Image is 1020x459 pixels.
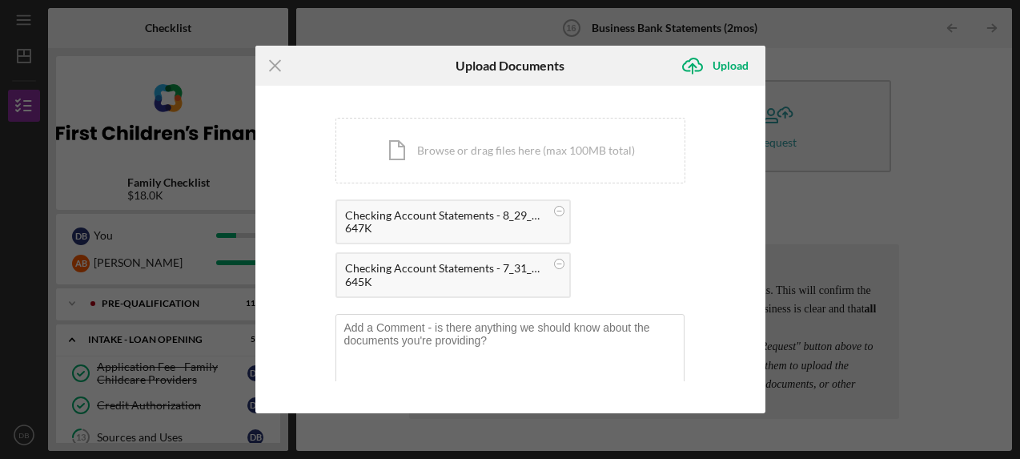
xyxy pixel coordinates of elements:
[345,222,545,235] div: 647K
[345,276,545,288] div: 645K
[673,50,765,82] button: Upload
[713,50,749,82] div: Upload
[345,262,545,275] div: Checking Account Statements - 7_31_2025 - [FINANCIAL_ID] - [PERSON_NAME].pdf
[456,58,564,73] h6: Upload Documents
[345,209,545,222] div: Checking Account Statements - 8_29_2025 - [FINANCIAL_ID] - [PERSON_NAME].pdf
